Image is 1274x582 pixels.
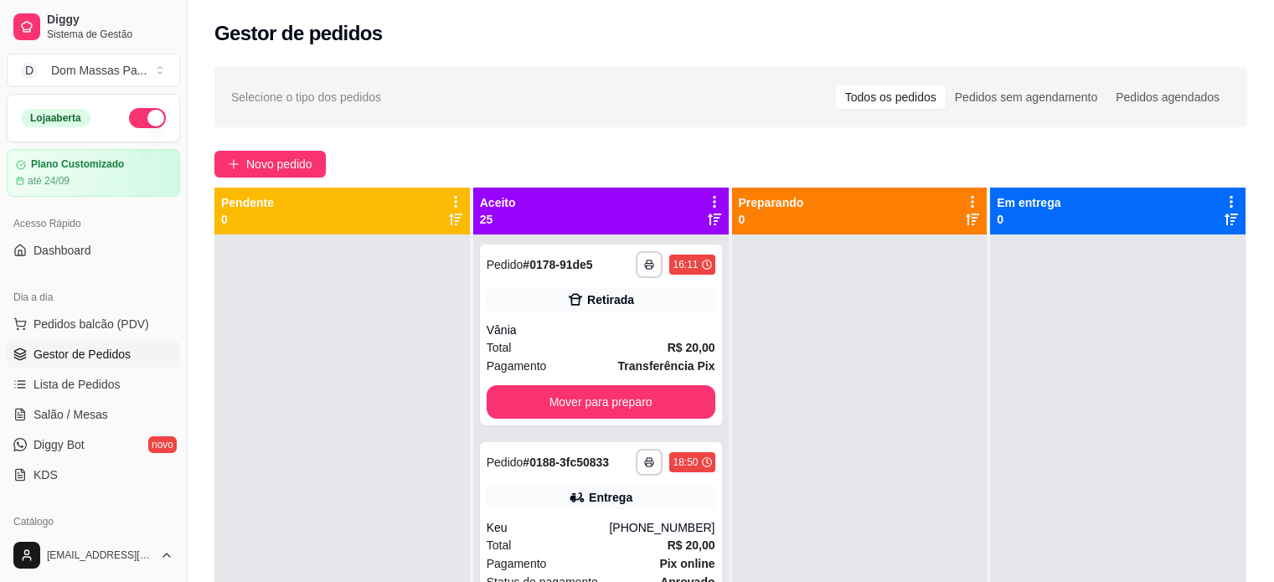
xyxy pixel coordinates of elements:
span: Salão / Mesas [34,406,108,423]
a: KDS [7,461,180,488]
span: [EMAIL_ADDRESS][DOMAIN_NAME] [47,549,153,562]
h2: Gestor de pedidos [214,20,383,47]
span: Dashboard [34,242,91,259]
a: Plano Customizadoaté 24/09 [7,149,180,197]
span: Pagamento [487,357,547,375]
article: Plano Customizado [31,158,124,171]
div: Pedidos agendados [1106,85,1229,109]
span: KDS [34,466,58,483]
p: 0 [221,211,274,228]
a: Diggy Botnovo [7,431,180,458]
p: Em entrega [997,194,1060,211]
span: Pedidos balcão (PDV) [34,316,149,332]
button: Select a team [7,54,180,87]
p: Aceito [480,194,516,211]
div: Keu [487,519,610,536]
span: Total [487,536,512,554]
div: Catálogo [7,508,180,535]
a: Salão / Mesas [7,401,180,428]
div: 16:11 [673,258,698,271]
div: Loja aberta [21,109,90,127]
span: Pedido [487,456,524,469]
p: Preparando [739,194,804,211]
strong: R$ 20,00 [668,538,715,552]
span: Total [487,338,512,357]
div: Pedidos sem agendamento [946,85,1106,109]
button: Novo pedido [214,151,326,178]
span: Lista de Pedidos [34,376,121,393]
div: [PHONE_NUMBER] [609,519,714,536]
strong: Transferência Pix [618,359,715,373]
a: Dashboard [7,237,180,264]
div: 18:50 [673,456,698,469]
p: Pendente [221,194,274,211]
strong: R$ 20,00 [668,341,715,354]
button: [EMAIL_ADDRESS][DOMAIN_NAME] [7,535,180,575]
article: até 24/09 [28,174,70,188]
strong: # 0178-91de5 [523,258,592,271]
span: Diggy Bot [34,436,85,453]
p: 0 [739,211,804,228]
span: Selecione o tipo dos pedidos [231,88,381,106]
button: Alterar Status [129,108,166,128]
div: Acesso Rápido [7,210,180,237]
span: Novo pedido [246,155,312,173]
div: Dom Massas Pa ... [51,62,147,79]
span: Sistema de Gestão [47,28,173,41]
div: Vânia [487,322,715,338]
span: plus [228,158,240,170]
a: Lista de Pedidos [7,371,180,398]
a: Gestor de Pedidos [7,341,180,368]
span: Diggy [47,13,173,28]
strong: Pix online [659,557,714,570]
div: Dia a dia [7,284,180,311]
div: Retirada [587,291,634,308]
span: Pagamento [487,554,547,573]
p: 0 [997,211,1060,228]
strong: # 0188-3fc50833 [523,456,609,469]
span: Gestor de Pedidos [34,346,131,363]
button: Pedidos balcão (PDV) [7,311,180,337]
div: Entrega [589,489,632,506]
span: Pedido [487,258,524,271]
a: DiggySistema de Gestão [7,7,180,47]
span: D [21,62,38,79]
p: 25 [480,211,516,228]
button: Mover para preparo [487,385,715,419]
div: Todos os pedidos [836,85,946,109]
